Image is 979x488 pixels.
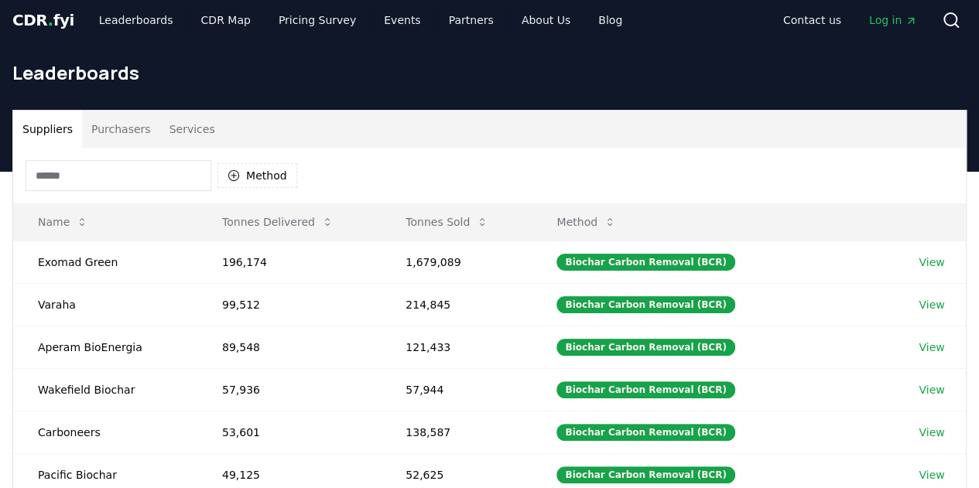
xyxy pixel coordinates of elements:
td: 53,601 [197,411,381,453]
a: View [919,340,944,355]
td: 121,433 [381,326,532,368]
span: . [48,11,53,29]
div: Biochar Carbon Removal (BCR) [556,254,734,271]
h1: Leaderboards [12,60,967,85]
td: 196,174 [197,241,381,283]
a: View [919,425,944,440]
a: View [919,254,944,270]
a: Pricing Survey [266,6,368,34]
td: 89,548 [197,326,381,368]
a: Partners [436,6,506,34]
a: Leaderboards [87,6,186,34]
button: Tonnes Sold [393,206,501,237]
button: Tonnes Delivered [210,206,346,237]
td: 57,944 [381,368,532,411]
span: Log in [869,12,917,28]
button: Name [26,206,101,237]
a: View [919,382,944,398]
nav: Main [87,6,635,34]
a: CDR Map [189,6,263,34]
button: Services [160,111,224,148]
a: CDR.fyi [12,9,74,31]
td: 1,679,089 [381,241,532,283]
a: View [919,297,944,312]
td: Wakefield Biochar [13,368,197,411]
button: Method [217,163,297,188]
a: View [919,467,944,483]
td: Aperam BioEnergia [13,326,197,368]
td: Exomad Green [13,241,197,283]
a: Blog [586,6,635,34]
div: Biochar Carbon Removal (BCR) [556,466,734,483]
td: 214,845 [381,283,532,326]
a: About Us [509,6,583,34]
td: 138,587 [381,411,532,453]
nav: Main [771,6,929,34]
td: Carboneers [13,411,197,453]
a: Contact us [771,6,854,34]
a: Log in [857,6,929,34]
a: Events [371,6,433,34]
button: Suppliers [13,111,82,148]
div: Biochar Carbon Removal (BCR) [556,381,734,398]
td: 99,512 [197,283,381,326]
div: Biochar Carbon Removal (BCR) [556,296,734,313]
div: Biochar Carbon Removal (BCR) [556,424,734,441]
td: 57,936 [197,368,381,411]
div: Biochar Carbon Removal (BCR) [556,339,734,356]
td: Varaha [13,283,197,326]
button: Method [544,206,628,237]
button: Purchasers [82,111,160,148]
span: CDR fyi [12,11,74,29]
